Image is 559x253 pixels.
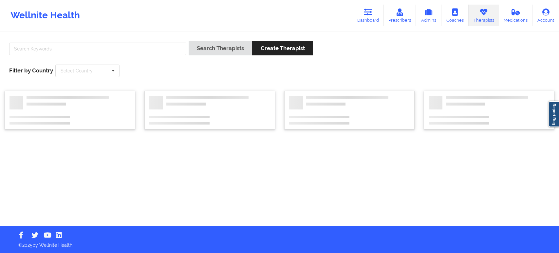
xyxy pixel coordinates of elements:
[252,41,313,55] button: Create Therapist
[9,67,53,74] span: Filter by Country
[532,5,559,26] a: Account
[441,5,469,26] a: Coaches
[61,68,93,73] div: Select Country
[384,5,416,26] a: Prescribers
[14,237,545,248] p: © 2025 by Wellnite Health
[352,5,384,26] a: Dashboard
[469,5,499,26] a: Therapists
[416,5,441,26] a: Admins
[549,101,559,127] a: Report Bug
[189,41,252,55] button: Search Therapists
[499,5,533,26] a: Medications
[9,43,186,55] input: Search Keywords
